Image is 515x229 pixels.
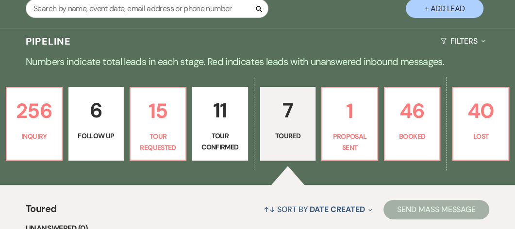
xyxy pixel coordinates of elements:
p: Tour Requested [136,131,180,153]
button: Send Mass Message [383,200,489,219]
p: 7 [266,94,310,127]
button: Sort By Date Created [260,196,376,222]
button: Filters [436,28,489,54]
p: Lost [459,131,502,142]
a: 7Toured [260,87,316,161]
p: 6 [75,94,118,127]
p: Booked [391,131,434,142]
p: 15 [136,95,180,127]
a: 15Tour Requested [130,87,186,161]
p: Follow Up [75,131,118,141]
p: 40 [459,95,502,127]
a: 40Lost [452,87,509,161]
p: 11 [199,94,242,127]
p: Toured [266,131,310,141]
p: Proposal Sent [328,131,371,153]
h3: Pipeline [26,34,71,48]
a: 1Proposal Sent [321,87,378,161]
a: 11Tour Confirmed [192,87,248,161]
p: 46 [391,95,434,127]
a: 46Booked [384,87,441,161]
a: 6Follow Up [68,87,124,161]
p: 1 [328,95,371,127]
span: ↑↓ [264,204,275,214]
span: Date Created [310,204,365,214]
p: Tour Confirmed [199,131,242,152]
p: Inquiry [13,131,56,142]
a: 256Inquiry [6,87,63,161]
p: 256 [13,95,56,127]
span: Toured [26,201,56,222]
